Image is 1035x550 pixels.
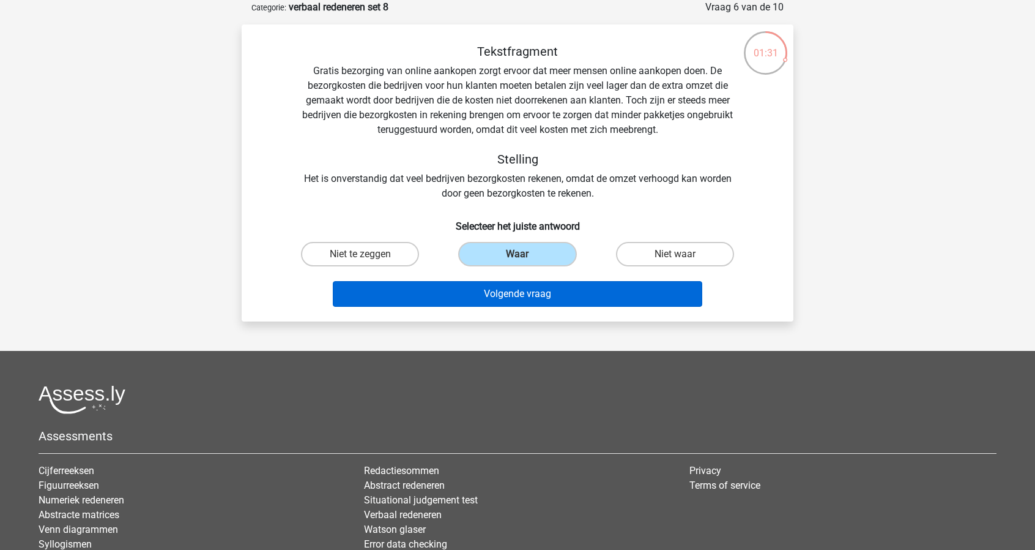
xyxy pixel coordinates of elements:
h5: Tekstfragment [300,44,735,59]
a: Cijferreeksen [39,465,94,477]
a: Error data checking [364,538,447,550]
a: Venn diagrammen [39,524,118,535]
a: Numeriek redeneren [39,494,124,506]
h5: Assessments [39,429,996,443]
h6: Selecteer het juiste antwoord [261,211,774,232]
div: Gratis bezorging van online aankopen zorgt ervoor dat meer mensen online aankopen doen. De bezorg... [261,44,774,201]
label: Niet waar [616,242,734,266]
a: Abstracte matrices [39,509,119,521]
strong: verbaal redeneren set 8 [289,1,388,13]
a: Redactiesommen [364,465,439,477]
a: Terms of service [689,480,760,491]
button: Volgende vraag [333,281,703,307]
small: Categorie: [251,3,286,12]
h5: Stelling [300,152,735,167]
div: 01:31 [743,30,788,61]
label: Niet te zeggen [301,242,419,266]
a: Verbaal redeneren [364,509,442,521]
a: Abstract redeneren [364,480,445,491]
img: Assessly logo [39,385,125,414]
a: Watson glaser [364,524,426,535]
a: Privacy [689,465,721,477]
a: Figuurreeksen [39,480,99,491]
label: Waar [458,242,576,266]
a: Syllogismen [39,538,92,550]
a: Situational judgement test [364,494,478,506]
